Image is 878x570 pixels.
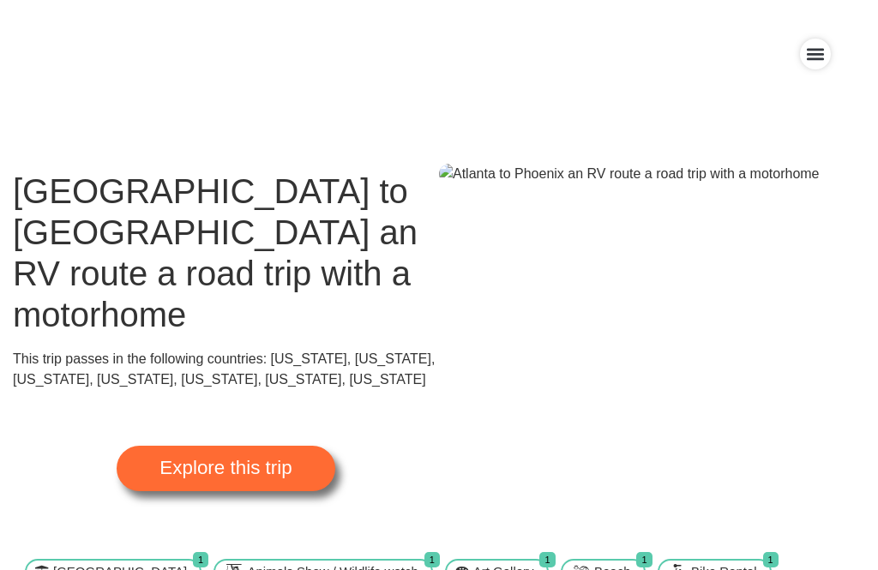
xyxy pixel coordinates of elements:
span: Explore this trip [159,459,292,477]
span: 1 [636,552,652,568]
a: Explore this trip [117,446,334,490]
span: 1 [763,552,779,568]
span: This trip passes in the following countries: [US_STATE], [US_STATE], [US_STATE], [US_STATE], [US_... [13,351,435,387]
span: 1 [424,552,440,568]
span: 1 [193,552,208,568]
h1: [GEOGRAPHIC_DATA] to [GEOGRAPHIC_DATA] an RV route a road trip with a motorhome [13,171,439,335]
span: 1 [539,552,555,568]
img: Atlanta to Phoenix an RV route a road trip with a motorhome [439,164,820,184]
div: Menu Toggle [800,39,831,69]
